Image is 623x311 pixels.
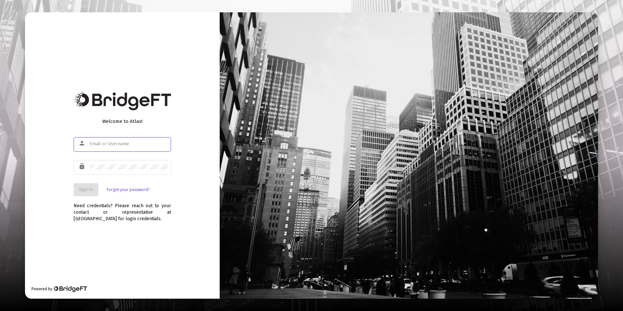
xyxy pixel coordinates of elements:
[90,141,167,147] input: Email or Username
[79,187,93,192] span: Sign In
[79,139,86,147] mat-icon: person
[74,118,171,125] div: Welcome to Atlas!
[74,196,171,222] div: Need credentials? Please reach out to your contact or representative at [GEOGRAPHIC_DATA] for log...
[53,286,87,292] img: Bridge Financial Technology Logo
[74,183,98,196] button: Sign In
[107,186,150,193] a: Forgot your password?
[74,92,171,110] img: Bridge Financial Technology Logo
[79,162,86,170] mat-icon: lock
[31,286,87,292] div: Powered by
